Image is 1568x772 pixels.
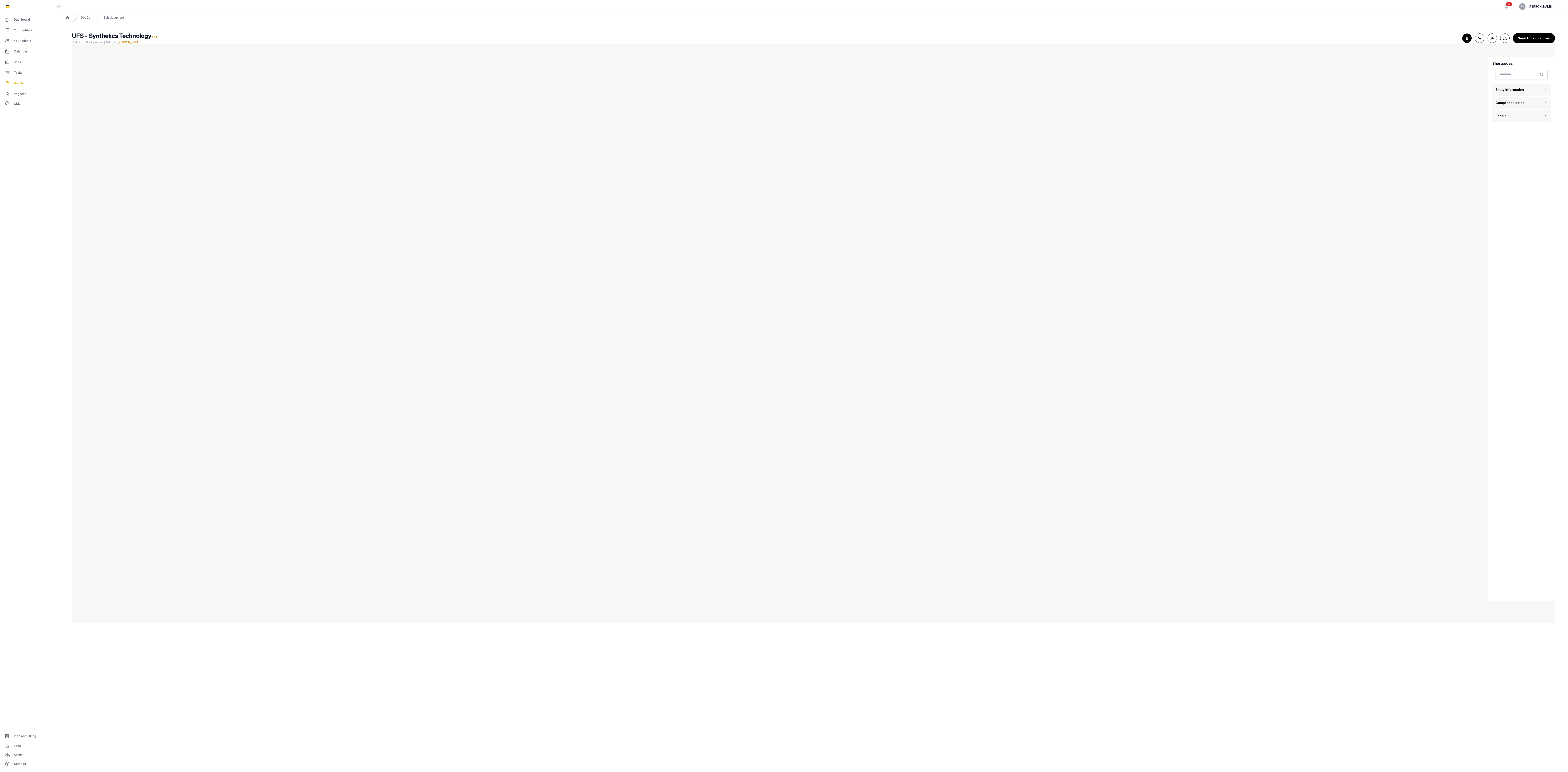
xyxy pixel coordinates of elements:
[59,13,1568,22] nav: Breadcrumb
[14,734,36,739] span: Plan and Billing
[3,36,55,46] a: Your clients
[14,761,26,766] span: Settings
[72,32,151,39] span: UFS - Synthetics Technology
[1496,100,1524,105] span: Compliance dates
[1506,2,1512,6] span: 37
[14,49,27,54] span: Calendar
[14,101,20,106] span: CDD
[3,751,55,759] a: Admin
[14,743,21,748] span: Labs
[3,47,55,56] a: Calendar
[3,100,55,108] a: CDD
[3,15,55,25] a: Dashboard
[3,731,55,741] a: Plan and Billing
[3,78,55,88] a: DocGen
[81,16,92,20] a: DocGen
[3,759,55,769] a: Settings
[1513,33,1555,43] button: Send for signatures
[14,91,26,96] span: Register
[1519,3,1526,10] button: ES
[14,17,30,22] span: Dashboard
[14,81,26,86] span: DocGen
[1496,113,1507,118] span: People
[1492,97,1551,109] button: Compliance dates
[3,25,55,35] a: Your entities
[3,68,55,78] a: Tasks
[118,40,141,44] span: [PERSON_NAME]
[14,38,31,43] span: Your clients
[1492,110,1551,122] button: People
[14,752,23,757] span: Admin
[1521,5,1524,8] span: ES
[1496,87,1524,92] span: Entity information
[1492,61,1551,66] h4: Shortcodes
[104,16,124,20] div: Edit document
[3,741,55,751] a: Labs
[14,70,22,75] span: Tasks
[152,35,157,39] span: Edit
[1529,4,1552,9] span: [PERSON_NAME]
[14,60,21,65] span: Jobs
[72,40,1459,44] span: Status: Draft • Updated [DATE] by
[3,89,55,99] a: Register
[3,57,55,67] a: Jobs
[14,28,32,33] span: Your entities
[1492,84,1551,96] button: Entity information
